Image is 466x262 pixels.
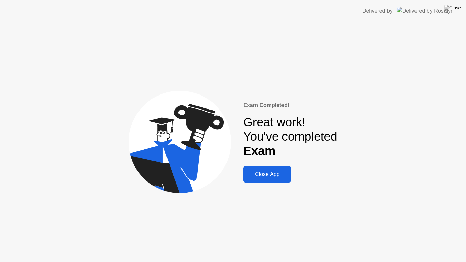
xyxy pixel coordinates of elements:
div: Exam Completed! [243,101,337,110]
button: Close App [243,166,291,183]
div: Great work! You've completed [243,115,337,158]
div: Close App [245,171,289,177]
b: Exam [243,144,275,157]
img: Delivered by Rosalyn [397,7,454,15]
div: Delivered by [362,7,393,15]
img: Close [444,5,461,11]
